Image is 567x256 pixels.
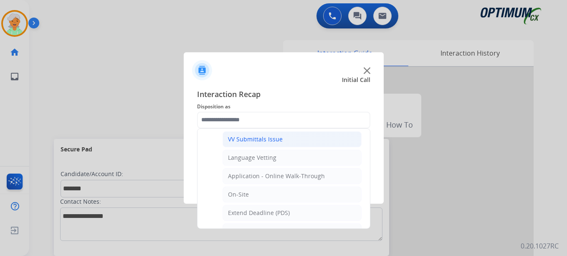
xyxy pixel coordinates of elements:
[228,190,249,199] div: On-Site
[228,209,290,217] div: Extend Deadline (PDS)
[228,172,325,180] div: Application - Online Walk-Through
[228,154,276,162] div: Language Vetting
[197,88,370,102] span: Interaction Recap
[228,135,283,143] div: VV Submittals Issue
[521,241,559,251] p: 0.20.1027RC
[197,102,370,112] span: Disposition as
[192,60,212,80] img: contactIcon
[342,76,370,84] span: Initial Call
[228,227,317,236] div: Application - General Questions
